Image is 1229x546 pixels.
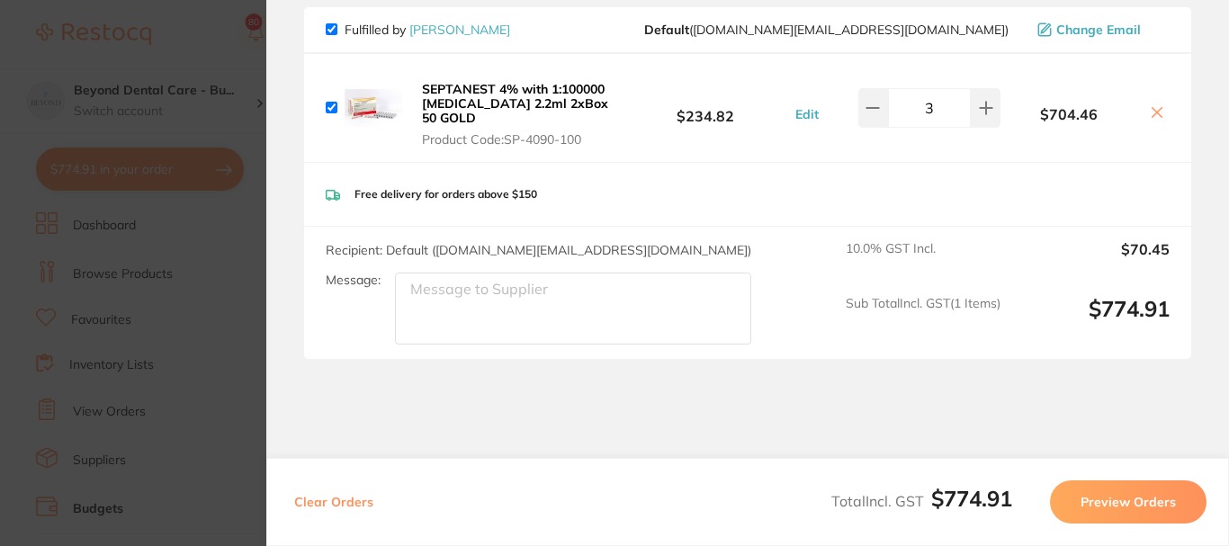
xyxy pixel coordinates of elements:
[644,22,1009,37] span: customer.care@henryschein.com.au
[422,132,615,147] span: Product Code: SP-4090-100
[1032,22,1170,38] button: Change Email
[326,242,751,258] span: Recipient: Default ( [DOMAIN_NAME][EMAIL_ADDRESS][DOMAIN_NAME] )
[621,92,790,125] b: $234.82
[354,188,537,201] p: Free delivery for orders above $150
[1015,241,1170,281] output: $70.45
[931,485,1012,512] b: $774.91
[409,22,510,38] a: [PERSON_NAME]
[846,296,1000,345] span: Sub Total Incl. GST ( 1 Items)
[1050,480,1207,524] button: Preview Orders
[644,22,689,38] b: Default
[345,79,402,137] img: emo3emNhcw
[326,273,381,288] label: Message:
[1000,106,1137,122] b: $704.46
[846,241,1000,281] span: 10.0 % GST Incl.
[289,480,379,524] button: Clear Orders
[422,81,608,126] b: SEPTANEST 4% with 1:100000 [MEDICAL_DATA] 2.2ml 2xBox 50 GOLD
[1056,22,1141,37] span: Change Email
[345,22,510,37] p: Fulfilled by
[417,81,621,148] button: SEPTANEST 4% with 1:100000 [MEDICAL_DATA] 2.2ml 2xBox 50 GOLD Product Code:SP-4090-100
[831,492,1012,510] span: Total Incl. GST
[1015,296,1170,345] output: $774.91
[790,106,824,122] button: Edit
